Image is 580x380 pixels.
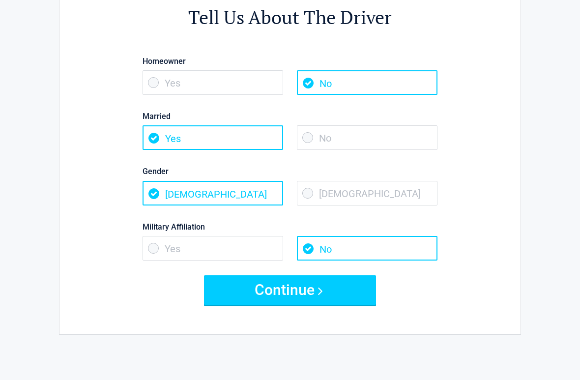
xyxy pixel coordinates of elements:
[297,181,437,205] span: [DEMOGRAPHIC_DATA]
[143,70,283,95] span: Yes
[143,125,283,150] span: Yes
[143,55,437,68] label: Homeowner
[114,5,466,30] h2: Tell Us About The Driver
[143,236,283,261] span: Yes
[143,165,437,178] label: Gender
[297,236,437,261] span: No
[297,70,437,95] span: No
[143,181,283,205] span: [DEMOGRAPHIC_DATA]
[143,110,437,123] label: Married
[143,220,437,234] label: Military Affiliation
[297,125,437,150] span: No
[204,275,376,305] button: Continue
